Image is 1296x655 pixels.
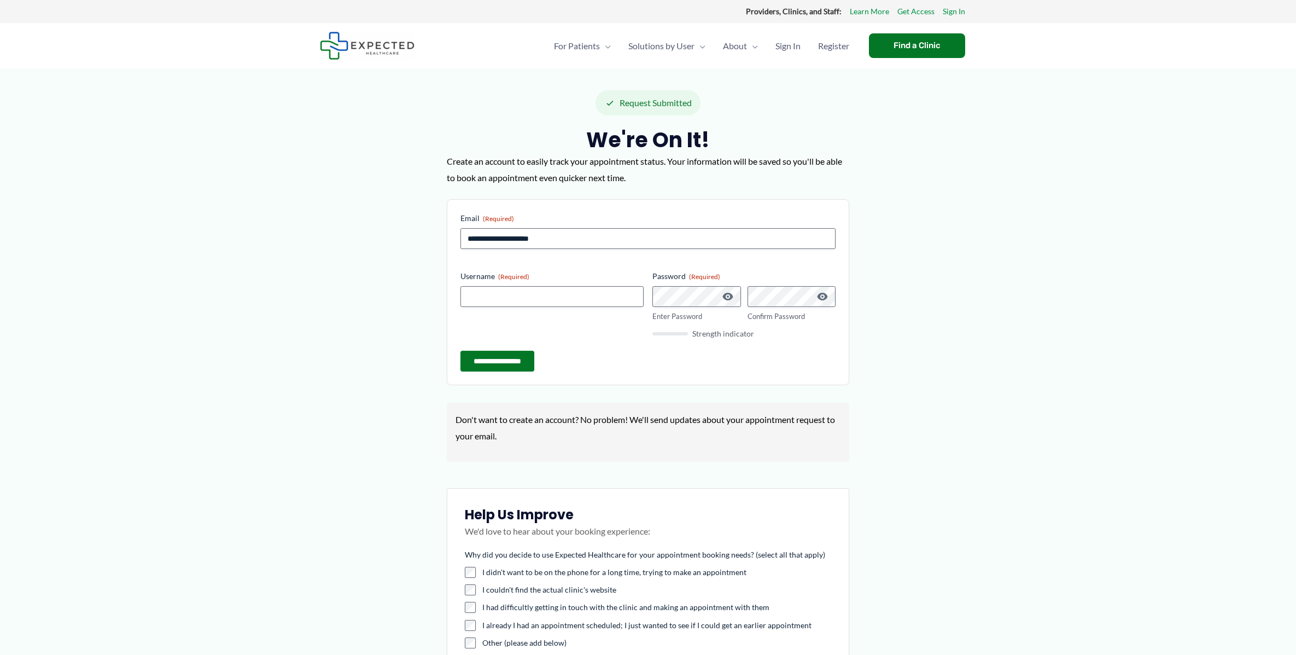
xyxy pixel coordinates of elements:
[714,27,767,65] a: AboutMenu Toggle
[482,567,831,578] label: I didn't want to be on the phone for a long time, trying to make an appointment
[482,637,831,648] label: Other (please add below)
[818,27,849,65] span: Register
[482,584,831,595] label: I couldn't find the actual clinic's website
[482,602,831,613] label: I had difficultly getting in touch with the clinic and making an appointment with them
[320,32,415,60] img: Expected Healthcare Logo - side, dark font, small
[620,27,714,65] a: Solutions by UserMenu Toggle
[689,273,720,281] span: (Required)
[596,90,700,115] div: Request Submitted
[850,4,889,19] a: Learn More
[628,27,694,65] span: Solutions by User
[869,33,965,58] a: Find a Clinic
[465,506,831,523] h3: Help Us Improve
[943,4,965,19] a: Sign In
[775,27,801,65] span: Sign In
[721,290,734,303] button: Show Password
[465,549,825,560] legend: Why did you decide to use Expected Healthcare for your appointment booking needs? (select all tha...
[498,273,529,281] span: (Required)
[694,27,705,65] span: Menu Toggle
[746,7,842,16] strong: Providers, Clinics, and Staff:
[600,27,611,65] span: Menu Toggle
[723,27,747,65] span: About
[652,311,741,322] label: Enter Password
[897,4,935,19] a: Get Access
[652,330,836,338] div: Strength indicator
[456,411,840,444] p: Don't want to create an account? No problem! We'll send updates about your appointment request to...
[545,27,858,65] nav: Primary Site Navigation
[447,153,849,186] p: Create an account to easily track your appointment status. Your information will be saved so you'...
[748,311,836,322] label: Confirm Password
[460,213,836,224] label: Email
[816,290,829,303] button: Show Password
[447,126,849,153] h2: We're on it!
[652,271,720,282] legend: Password
[465,523,831,550] p: We'd love to hear about your booking experience:
[747,27,758,65] span: Menu Toggle
[545,27,620,65] a: For PatientsMenu Toggle
[809,27,858,65] a: Register
[483,215,514,223] span: (Required)
[460,271,644,282] label: Username
[482,620,831,631] label: I already I had an appointment scheduled; I just wanted to see if I could get an earlier appointment
[554,27,600,65] span: For Patients
[767,27,809,65] a: Sign In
